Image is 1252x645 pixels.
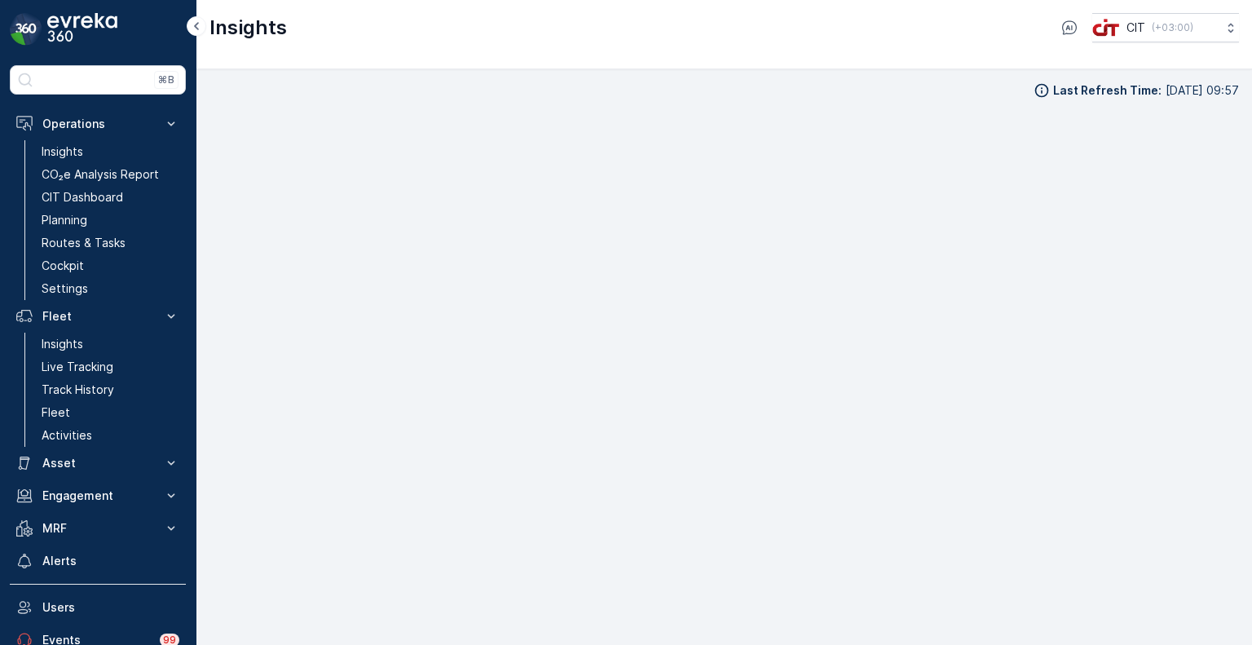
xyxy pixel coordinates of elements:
a: Fleet [35,401,186,424]
a: Cockpit [35,254,186,277]
p: [DATE] 09:57 [1166,82,1239,99]
p: Insights [42,144,83,160]
a: Alerts [10,545,186,577]
p: Fleet [42,404,70,421]
a: Users [10,591,186,624]
p: Activities [42,427,92,444]
a: Live Tracking [35,356,186,378]
p: Live Tracking [42,359,113,375]
a: CIT Dashboard [35,186,186,209]
p: ( +03:00 ) [1152,21,1193,34]
a: Activities [35,424,186,447]
a: Settings [35,277,186,300]
p: Asset [42,455,153,471]
p: Fleet [42,308,153,325]
button: Asset [10,447,186,479]
button: Operations [10,108,186,140]
a: Planning [35,209,186,232]
p: Last Refresh Time : [1053,82,1162,99]
img: cit-logo_pOk6rL0.png [1092,19,1120,37]
a: Track History [35,378,186,401]
a: Insights [35,333,186,356]
p: CO₂e Analysis Report [42,166,159,183]
p: MRF [42,520,153,537]
p: CIT Dashboard [42,189,123,205]
img: logo_dark-DEwI_e13.png [47,13,117,46]
p: ⌘B [158,73,174,86]
p: Insights [209,15,287,41]
a: Insights [35,140,186,163]
button: Engagement [10,479,186,512]
p: Operations [42,116,153,132]
p: Engagement [42,488,153,504]
button: Fleet [10,300,186,333]
p: Planning [42,212,87,228]
p: Alerts [42,553,179,569]
p: Routes & Tasks [42,235,126,251]
button: CIT(+03:00) [1092,13,1239,42]
a: CO₂e Analysis Report [35,163,186,186]
p: Users [42,599,179,616]
img: logo [10,13,42,46]
p: Track History [42,382,114,398]
p: Settings [42,281,88,297]
p: Cockpit [42,258,84,274]
p: Insights [42,336,83,352]
p: CIT [1126,20,1145,36]
a: Routes & Tasks [35,232,186,254]
button: MRF [10,512,186,545]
